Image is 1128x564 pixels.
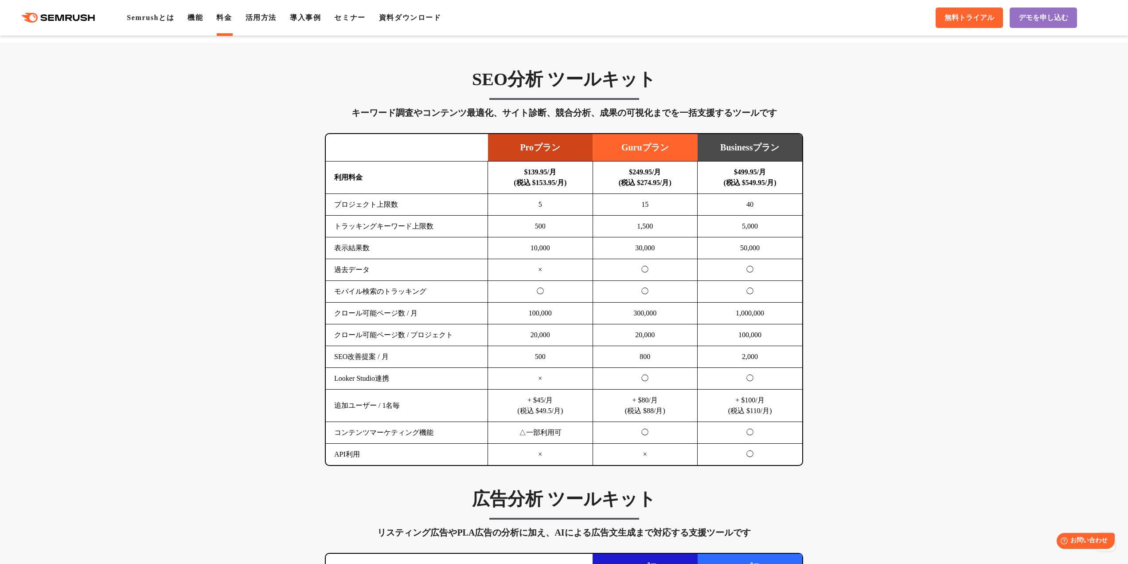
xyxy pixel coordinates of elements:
[326,390,488,422] td: 追加ユーザー / 1名毎
[488,346,593,368] td: 500
[1049,529,1118,554] iframe: Help widget launcher
[488,390,593,422] td: + $45/月 (税込 $49.5/月)
[326,216,488,237] td: トラッキングキーワード上限数
[593,134,698,162] td: Guruプラン
[488,368,593,390] td: ×
[593,303,698,324] td: 300,000
[1019,13,1068,23] span: デモを申し込む
[1010,8,1077,28] a: デモを申し込む
[488,134,593,162] td: Proプラン
[593,346,698,368] td: 800
[326,259,488,281] td: 過去データ
[488,237,593,259] td: 10,000
[593,368,698,390] td: ◯
[698,259,803,281] td: ◯
[698,194,803,216] td: 40
[488,303,593,324] td: 100,000
[325,106,803,120] div: キーワード調査やコンテンツ最適化、サイト診断、競合分析、成果の可視化までを一括支援するツールです
[325,525,803,540] div: リスティング広告やPLA広告の分析に加え、AIによる広告文生成まで対応する支援ツールです
[698,237,803,259] td: 50,000
[593,444,698,465] td: ×
[326,324,488,346] td: クロール可能ページ数 / プロジェクト
[488,194,593,216] td: 5
[488,216,593,237] td: 500
[326,237,488,259] td: 表示結果数
[325,68,803,91] h3: SEO分析 ツールキット
[593,390,698,422] td: + $80/月 (税込 $88/月)
[698,281,803,303] td: ◯
[488,444,593,465] td: ×
[187,14,203,21] a: 機能
[698,134,803,162] td: Businessプラン
[619,168,671,186] b: $249.95/月 (税込 $274.95/月)
[326,194,488,216] td: プロジェクト上限数
[514,168,566,186] b: $139.95/月 (税込 $153.95/月)
[698,422,803,444] td: ◯
[326,368,488,390] td: Looker Studio連携
[593,281,698,303] td: ◯
[488,324,593,346] td: 20,000
[593,237,698,259] td: 30,000
[326,346,488,368] td: SEO改善提案 / 月
[326,281,488,303] td: モバイル検索のトラッキング
[379,14,441,21] a: 資料ダウンロード
[698,346,803,368] td: 2,000
[325,488,803,510] h3: 広告分析 ツールキット
[698,368,803,390] td: ◯
[698,444,803,465] td: ◯
[698,324,803,346] td: 100,000
[488,422,593,444] td: △一部利用可
[698,216,803,237] td: 5,000
[698,390,803,422] td: + $100/月 (税込 $110/月)
[593,324,698,346] td: 20,000
[127,14,174,21] a: Semrushとは
[488,259,593,281] td: ×
[945,13,994,23] span: 無料トライアル
[723,168,776,186] b: $499.95/月 (税込 $549.95/月)
[290,14,321,21] a: 導入事例
[593,216,698,237] td: 1,500
[216,14,232,21] a: 料金
[334,174,363,181] b: 利用料金
[246,14,277,21] a: 活用方法
[936,8,1003,28] a: 無料トライアル
[488,281,593,303] td: ◯
[326,303,488,324] td: クロール可能ページ数 / 月
[593,422,698,444] td: ◯
[334,14,365,21] a: セミナー
[326,444,488,465] td: API利用
[698,303,803,324] td: 1,000,000
[593,194,698,216] td: 15
[593,259,698,281] td: ◯
[326,422,488,444] td: コンテンツマーケティング機能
